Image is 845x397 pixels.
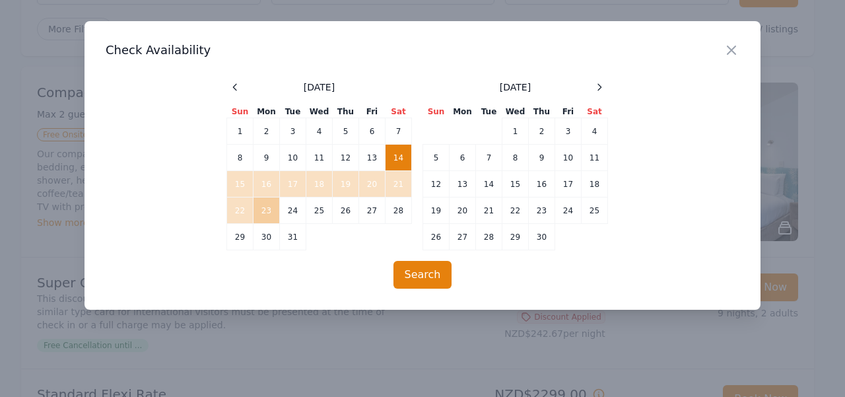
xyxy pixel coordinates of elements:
[529,145,555,171] td: 9
[476,171,502,198] td: 14
[423,171,450,198] td: 12
[450,224,476,250] td: 27
[227,118,253,145] td: 1
[333,198,359,224] td: 26
[502,118,529,145] td: 1
[280,171,306,198] td: 17
[555,198,582,224] td: 24
[502,106,529,118] th: Wed
[450,145,476,171] td: 6
[476,224,502,250] td: 28
[304,81,335,94] span: [DATE]
[280,224,306,250] td: 31
[359,118,386,145] td: 6
[280,106,306,118] th: Tue
[423,145,450,171] td: 5
[529,118,555,145] td: 2
[306,171,333,198] td: 18
[555,145,582,171] td: 10
[253,118,280,145] td: 2
[450,171,476,198] td: 13
[582,106,608,118] th: Sat
[359,145,386,171] td: 13
[280,145,306,171] td: 10
[106,42,739,58] h3: Check Availability
[582,118,608,145] td: 4
[227,171,253,198] td: 15
[227,224,253,250] td: 29
[582,145,608,171] td: 11
[423,106,450,118] th: Sun
[393,261,452,289] button: Search
[582,171,608,198] td: 18
[502,224,529,250] td: 29
[502,171,529,198] td: 15
[555,171,582,198] td: 17
[227,198,253,224] td: 22
[333,171,359,198] td: 19
[227,145,253,171] td: 8
[502,145,529,171] td: 8
[423,224,450,250] td: 26
[359,106,386,118] th: Fri
[582,198,608,224] td: 25
[529,224,555,250] td: 30
[333,106,359,118] th: Thu
[386,106,412,118] th: Sat
[476,145,502,171] td: 7
[450,198,476,224] td: 20
[253,198,280,224] td: 23
[306,198,333,224] td: 25
[555,118,582,145] td: 3
[529,198,555,224] td: 23
[502,198,529,224] td: 22
[253,224,280,250] td: 30
[253,106,280,118] th: Mon
[333,145,359,171] td: 12
[386,198,412,224] td: 28
[306,106,333,118] th: Wed
[450,106,476,118] th: Mon
[386,118,412,145] td: 7
[386,171,412,198] td: 21
[333,118,359,145] td: 5
[423,198,450,224] td: 19
[359,171,386,198] td: 20
[500,81,531,94] span: [DATE]
[306,145,333,171] td: 11
[476,106,502,118] th: Tue
[386,145,412,171] td: 14
[359,198,386,224] td: 27
[476,198,502,224] td: 21
[253,171,280,198] td: 16
[280,198,306,224] td: 24
[529,106,555,118] th: Thu
[555,106,582,118] th: Fri
[529,171,555,198] td: 16
[280,118,306,145] td: 3
[253,145,280,171] td: 9
[227,106,253,118] th: Sun
[306,118,333,145] td: 4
